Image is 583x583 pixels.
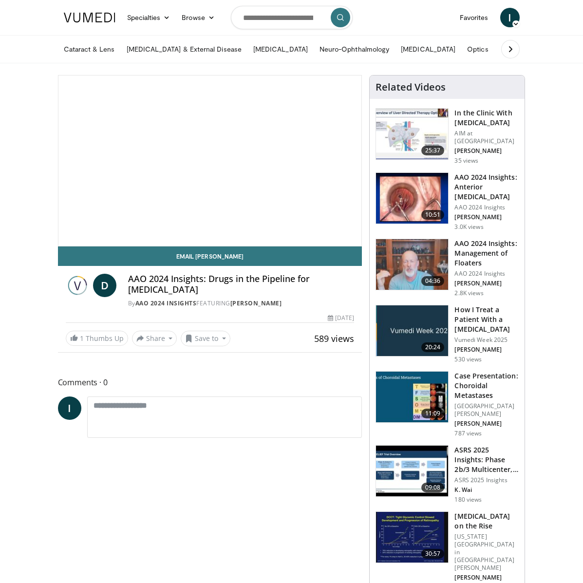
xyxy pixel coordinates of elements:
[454,172,519,202] h3: AAO 2024 Insights: Anterior [MEDICAL_DATA]
[454,108,519,128] h3: In the Clinic With [MEDICAL_DATA]
[454,336,519,344] p: Vumedi Week 2025
[58,39,121,59] a: Cataract & Lens
[421,549,445,559] span: 30:57
[454,157,478,165] p: 35 views
[454,496,482,504] p: 180 views
[58,246,362,266] a: Email [PERSON_NAME]
[454,476,519,484] p: ASRS 2025 Insights
[376,109,448,159] img: 79b7ca61-ab04-43f8-89ee-10b6a48a0462.150x105_q85_crop-smart_upscale.jpg
[376,108,519,165] a: 25:37 In the Clinic With [MEDICAL_DATA] AIM at [GEOGRAPHIC_DATA] [PERSON_NAME] 35 views
[376,173,448,224] img: fd942f01-32bb-45af-b226-b96b538a46e6.150x105_q85_crop-smart_upscale.jpg
[454,371,519,400] h3: Case Presentation: Choroidal Metastases
[121,8,176,27] a: Specialties
[80,334,84,343] span: 1
[454,239,519,268] h3: AAO 2024 Insights: Management of Floaters
[376,239,448,290] img: 8e655e61-78ac-4b3e-a4e7-f43113671c25.150x105_q85_crop-smart_upscale.jpg
[135,299,197,307] a: AAO 2024 Insights
[230,299,282,307] a: [PERSON_NAME]
[454,130,519,145] p: AIM at [GEOGRAPHIC_DATA]
[454,486,519,494] p: K. Wai
[376,371,519,437] a: 11:09 Case Presentation: Choroidal Metastases [GEOGRAPHIC_DATA][PERSON_NAME] [PERSON_NAME] 787 views
[376,446,448,496] img: 5ecb1300-18cb-4c0f-a8aa-cdae21dd4259.150x105_q85_crop-smart_upscale.jpg
[421,146,445,155] span: 25:37
[121,39,247,59] a: [MEDICAL_DATA] & External Disease
[376,512,448,563] img: 4ce8c11a-29c2-4c44-a801-4e6d49003971.150x105_q85_crop-smart_upscale.jpg
[376,172,519,231] a: 10:51 AAO 2024 Insights: Anterior [MEDICAL_DATA] AAO 2024 Insights [PERSON_NAME] 3.0K views
[454,574,519,582] p: [PERSON_NAME]
[421,342,445,352] span: 20:24
[376,305,448,356] img: 02d29458-18ce-4e7f-be78-7423ab9bdffd.jpg.150x105_q85_crop-smart_upscale.jpg
[454,402,519,418] p: [GEOGRAPHIC_DATA][PERSON_NAME]
[500,8,520,27] a: I
[454,8,494,27] a: Favorites
[181,331,230,346] button: Save to
[454,511,519,531] h3: [MEDICAL_DATA] on the Rise
[395,39,461,59] a: [MEDICAL_DATA]
[454,223,483,231] p: 3.0K views
[454,420,519,428] p: [PERSON_NAME]
[376,239,519,297] a: 04:36 AAO 2024 Insights: Management of Floaters AAO 2024 Insights [PERSON_NAME] 2.8K views
[454,356,482,363] p: 530 views
[376,372,448,422] img: 9cedd946-ce28-4f52-ae10-6f6d7f6f31c7.150x105_q85_crop-smart_upscale.jpg
[454,305,519,334] h3: How I Treat a Patient With a [MEDICAL_DATA]
[128,299,355,308] div: By FEATURING
[328,314,354,322] div: [DATE]
[454,533,519,572] p: [US_STATE][GEOGRAPHIC_DATA] in [GEOGRAPHIC_DATA][PERSON_NAME]
[454,280,519,287] p: [PERSON_NAME]
[314,39,395,59] a: Neuro-Ophthalmology
[454,346,519,354] p: [PERSON_NAME]
[128,274,355,295] h4: AAO 2024 Insights: Drugs in the Pipeline for [MEDICAL_DATA]
[58,396,81,420] a: I
[454,289,483,297] p: 2.8K views
[376,445,519,504] a: 09:08 ASRS 2025 Insights: Phase 2b/3 Multicenter, Randomized, Double-[PERSON_NAME]… ASRS 2025 Ins...
[461,39,494,59] a: Optics
[421,409,445,418] span: 11:09
[454,204,519,211] p: AAO 2024 Insights
[231,6,353,29] input: Search topics, interventions
[314,333,354,344] span: 589 views
[58,376,362,389] span: Comments 0
[454,445,519,474] h3: ASRS 2025 Insights: Phase 2b/3 Multicenter, Randomized, Double-[PERSON_NAME]…
[454,147,519,155] p: [PERSON_NAME]
[376,81,446,93] h4: Related Videos
[421,483,445,492] span: 09:08
[58,75,362,246] video-js: Video Player
[421,276,445,286] span: 04:36
[247,39,314,59] a: [MEDICAL_DATA]
[454,430,482,437] p: 787 views
[176,8,221,27] a: Browse
[454,213,519,221] p: [PERSON_NAME]
[64,13,115,22] img: VuMedi Logo
[66,331,128,346] a: 1 Thumbs Up
[454,270,519,278] p: AAO 2024 Insights
[93,274,116,297] a: D
[376,305,519,363] a: 20:24 How I Treat a Patient With a [MEDICAL_DATA] Vumedi Week 2025 [PERSON_NAME] 530 views
[66,274,89,297] img: AAO 2024 Insights
[132,331,177,346] button: Share
[421,210,445,220] span: 10:51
